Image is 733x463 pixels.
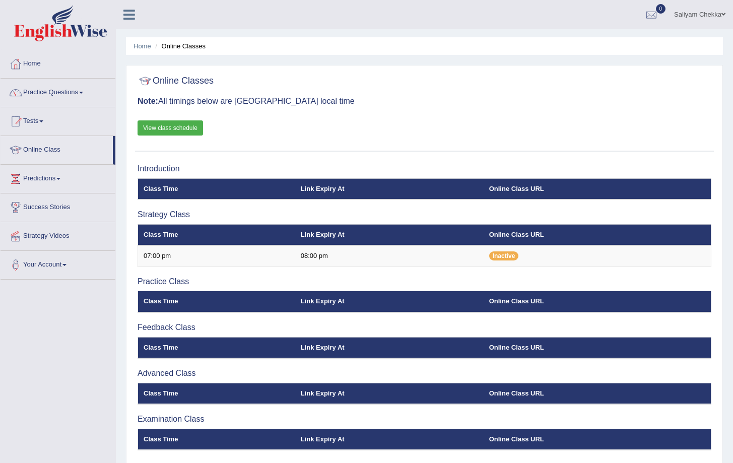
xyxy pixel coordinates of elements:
[295,429,484,450] th: Link Expiry At
[138,429,295,450] th: Class Time
[138,178,295,200] th: Class Time
[1,193,115,219] a: Success Stories
[138,164,711,173] h3: Introduction
[656,4,666,14] span: 0
[138,245,295,267] td: 07:00 pm
[138,369,711,378] h3: Advanced Class
[484,224,711,245] th: Online Class URL
[138,224,295,245] th: Class Time
[484,337,711,358] th: Online Class URL
[295,337,484,358] th: Link Expiry At
[153,41,206,51] li: Online Classes
[1,222,115,247] a: Strategy Videos
[138,383,295,404] th: Class Time
[1,50,115,75] a: Home
[138,415,711,424] h3: Examination Class
[295,383,484,404] th: Link Expiry At
[138,97,711,106] h3: All timings below are [GEOGRAPHIC_DATA] local time
[1,107,115,133] a: Tests
[295,245,484,267] td: 08:00 pm
[1,136,113,161] a: Online Class
[138,337,295,358] th: Class Time
[1,79,115,104] a: Practice Questions
[484,429,711,450] th: Online Class URL
[138,120,203,136] a: View class schedule
[138,210,711,219] h3: Strategy Class
[1,251,115,276] a: Your Account
[138,277,711,286] h3: Practice Class
[295,291,484,312] th: Link Expiry At
[295,178,484,200] th: Link Expiry At
[138,323,711,332] h3: Feedback Class
[295,224,484,245] th: Link Expiry At
[489,251,519,260] span: Inactive
[484,291,711,312] th: Online Class URL
[138,97,158,105] b: Note:
[138,291,295,312] th: Class Time
[484,383,711,404] th: Online Class URL
[1,165,115,190] a: Predictions
[134,42,151,50] a: Home
[484,178,711,200] th: Online Class URL
[138,74,214,89] h2: Online Classes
